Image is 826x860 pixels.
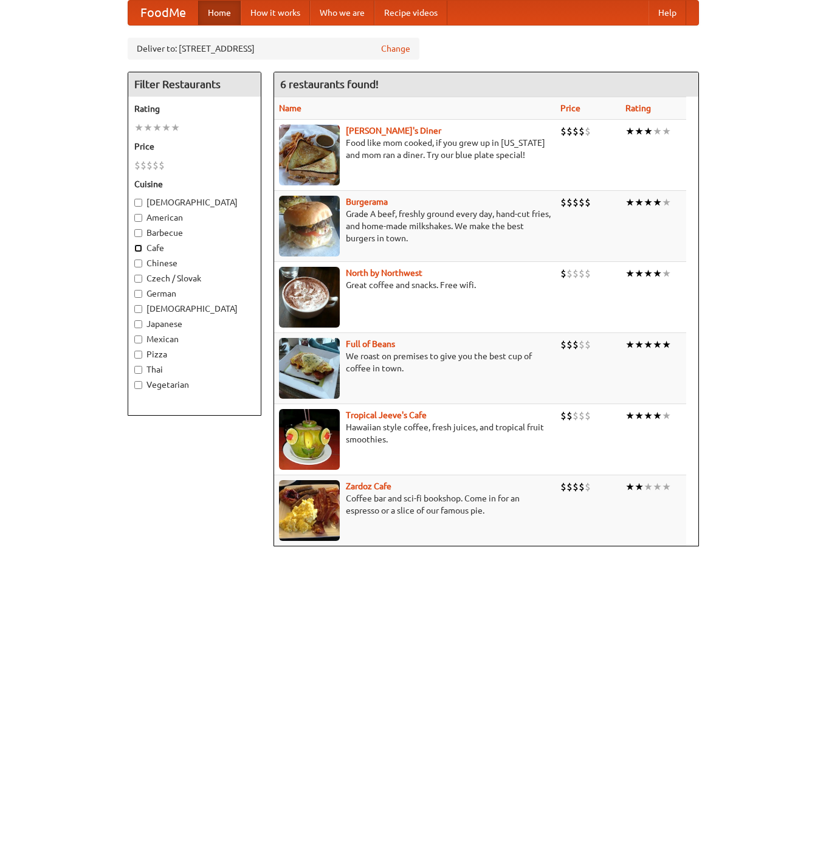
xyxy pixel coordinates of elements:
[134,287,255,300] label: German
[279,267,340,328] img: north.jpg
[625,409,635,422] li: ★
[635,125,644,138] li: ★
[573,267,579,280] li: $
[585,267,591,280] li: $
[644,409,653,422] li: ★
[134,260,142,267] input: Chinese
[134,351,142,359] input: Pizza
[653,267,662,280] li: ★
[560,267,566,280] li: $
[644,196,653,209] li: ★
[279,492,551,517] p: Coffee bar and sci-fi bookshop. Come in for an espresso or a slice of our famous pie.
[159,159,165,172] li: $
[653,480,662,494] li: ★
[134,140,255,153] h5: Price
[162,121,171,134] li: ★
[644,338,653,351] li: ★
[134,333,255,345] label: Mexican
[346,481,391,491] a: Zardoz Cafe
[560,125,566,138] li: $
[662,267,671,280] li: ★
[153,121,162,134] li: ★
[134,196,255,208] label: [DEMOGRAPHIC_DATA]
[134,199,142,207] input: [DEMOGRAPHIC_DATA]
[625,196,635,209] li: ★
[635,267,644,280] li: ★
[653,125,662,138] li: ★
[134,229,142,237] input: Barbecue
[653,338,662,351] li: ★
[279,137,551,161] p: Food like mom cooked, if you grew up in [US_STATE] and mom ran a diner. Try our blue plate special!
[585,338,591,351] li: $
[644,480,653,494] li: ★
[134,103,255,115] h5: Rating
[279,350,551,374] p: We roast on premises to give you the best cup of coffee in town.
[346,126,441,136] a: [PERSON_NAME]'s Diner
[346,197,388,207] a: Burgerama
[134,227,255,239] label: Barbecue
[585,125,591,138] li: $
[134,178,255,190] h5: Cuisine
[143,121,153,134] li: ★
[579,409,585,422] li: $
[134,381,142,389] input: Vegetarian
[134,303,255,315] label: [DEMOGRAPHIC_DATA]
[560,480,566,494] li: $
[625,480,635,494] li: ★
[635,409,644,422] li: ★
[134,242,255,254] label: Cafe
[134,366,142,374] input: Thai
[153,159,159,172] li: $
[566,196,573,209] li: $
[653,196,662,209] li: ★
[635,338,644,351] li: ★
[585,480,591,494] li: $
[134,363,255,376] label: Thai
[649,1,686,25] a: Help
[279,421,551,445] p: Hawaiian style coffee, fresh juices, and tropical fruit smoothies.
[128,1,198,25] a: FoodMe
[346,268,422,278] a: North by Northwest
[279,409,340,470] img: jeeves.jpg
[635,196,644,209] li: ★
[279,103,301,113] a: Name
[310,1,374,25] a: Who we are
[625,125,635,138] li: ★
[134,305,142,313] input: [DEMOGRAPHIC_DATA]
[241,1,310,25] a: How it works
[560,103,580,113] a: Price
[279,208,551,244] p: Grade A beef, freshly ground every day, hand-cut fries, and home-made milkshakes. We make the bes...
[560,196,566,209] li: $
[280,78,379,90] ng-pluralize: 6 restaurants found!
[346,339,395,349] a: Full of Beans
[134,244,142,252] input: Cafe
[140,159,146,172] li: $
[346,410,427,420] a: Tropical Jeeve's Cafe
[653,409,662,422] li: ★
[128,38,419,60] div: Deliver to: [STREET_ADDRESS]
[625,103,651,113] a: Rating
[134,348,255,360] label: Pizza
[625,338,635,351] li: ★
[566,409,573,422] li: $
[579,196,585,209] li: $
[171,121,180,134] li: ★
[662,409,671,422] li: ★
[198,1,241,25] a: Home
[662,125,671,138] li: ★
[381,43,410,55] a: Change
[134,159,140,172] li: $
[279,279,551,291] p: Great coffee and snacks. Free wifi.
[573,409,579,422] li: $
[279,338,340,399] img: beans.jpg
[573,125,579,138] li: $
[625,267,635,280] li: ★
[374,1,447,25] a: Recipe videos
[644,125,653,138] li: ★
